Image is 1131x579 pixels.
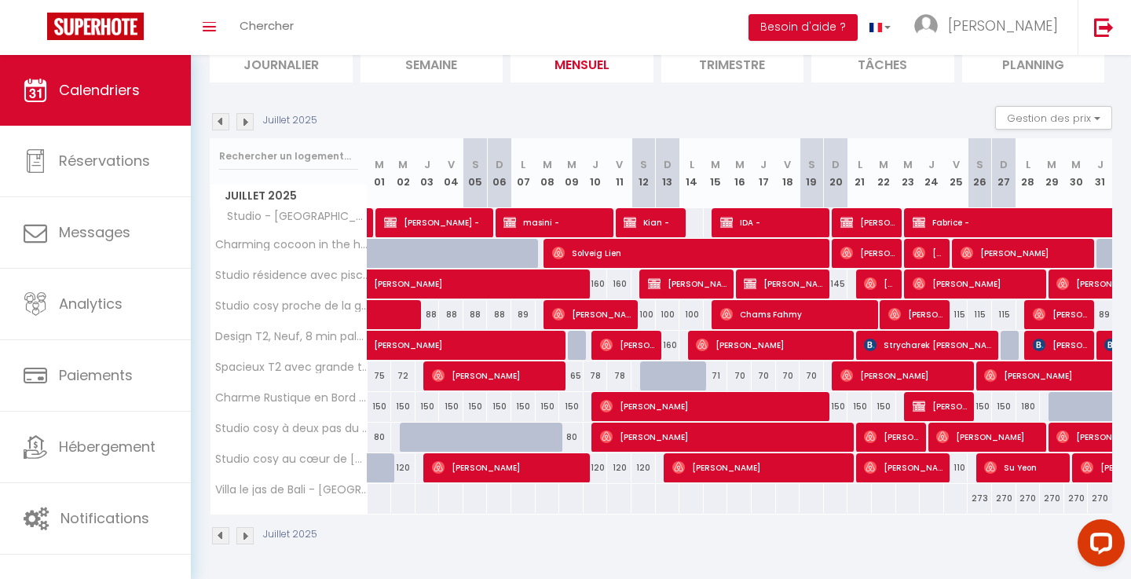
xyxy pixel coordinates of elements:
[432,361,562,390] span: [PERSON_NAME]
[864,422,921,452] span: [PERSON_NAME]
[631,300,656,329] div: 100
[936,422,1041,452] span: [PERSON_NAME]
[47,13,144,40] img: Super Booking
[59,437,156,456] span: Hébergement
[992,392,1016,421] div: 150
[664,157,672,172] abbr: D
[368,331,392,361] a: [PERSON_NAME]
[463,300,488,329] div: 88
[679,138,704,208] th: 14
[567,157,576,172] abbr: M
[368,361,392,390] div: 75
[1016,392,1041,421] div: 180
[1040,138,1064,208] th: 29
[559,361,584,390] div: 65
[1088,484,1112,513] div: 270
[968,392,992,421] div: 150
[631,453,656,482] div: 120
[624,207,680,237] span: Kian -
[415,138,440,208] th: 03
[953,157,960,172] abbr: V
[824,269,848,299] div: 145
[511,392,536,421] div: 150
[776,361,800,390] div: 70
[811,44,954,82] li: Tâches
[543,157,552,172] abbr: M
[944,138,968,208] th: 25
[992,300,1016,329] div: 115
[928,157,935,172] abbr: J
[760,157,767,172] abbr: J
[361,44,503,82] li: Semaine
[584,453,608,482] div: 120
[391,392,415,421] div: 150
[720,299,874,329] span: Chams Fahmy
[1088,300,1112,329] div: 89
[808,157,815,172] abbr: S
[879,157,888,172] abbr: M
[487,300,511,329] div: 88
[968,484,992,513] div: 273
[727,138,752,208] th: 16
[592,157,598,172] abbr: J
[511,300,536,329] div: 89
[896,138,921,208] th: 23
[600,391,827,421] span: [PERSON_NAME]
[962,44,1105,82] li: Planning
[487,392,511,421] div: 150
[559,423,584,452] div: 80
[800,138,824,208] th: 19
[832,157,840,172] abbr: D
[600,422,851,452] span: [PERSON_NAME]
[864,269,896,299] span: [PERSON_NAME]
[503,207,609,237] span: masini -
[858,157,862,172] abbr: L
[976,157,983,172] abbr: S
[448,157,455,172] abbr: V
[872,138,896,208] th: 22
[800,361,824,390] div: 70
[391,453,415,482] div: 120
[1047,157,1056,172] abbr: M
[487,138,511,208] th: 06
[439,392,463,421] div: 150
[744,269,825,299] span: [PERSON_NAME]
[463,392,488,421] div: 150
[992,138,1016,208] th: 27
[776,138,800,208] th: 18
[640,157,647,172] abbr: S
[213,239,370,251] span: Charming cocoon in the heart of [GEOGRAPHIC_DATA]!
[368,138,392,208] th: 01
[213,208,370,225] span: Studio - [GEOGRAPHIC_DATA]
[59,365,133,385] span: Paiements
[847,138,872,208] th: 21
[391,361,415,390] div: 72
[1071,157,1081,172] abbr: M
[374,261,699,291] span: [PERSON_NAME]
[398,157,408,172] abbr: M
[559,392,584,421] div: 150
[1016,138,1041,208] th: 28
[1094,17,1114,37] img: logout
[375,157,384,172] abbr: M
[948,16,1058,35] span: [PERSON_NAME]
[913,238,945,268] span: [PERSON_NAME]
[607,361,631,390] div: 78
[496,157,503,172] abbr: D
[415,392,440,421] div: 150
[961,238,1090,268] span: [PERSON_NAME]
[213,361,370,373] span: Spacieux T2 avec grande terrasse
[219,142,358,170] input: Rechercher un logement...
[968,138,992,208] th: 26
[920,138,944,208] th: 24
[213,484,370,496] span: Villa le jas de Bali - [GEOGRAPHIC_DATA]
[607,453,631,482] div: 120
[368,269,392,299] a: [PERSON_NAME]
[872,392,896,421] div: 150
[968,300,992,329] div: 115
[1026,157,1030,172] abbr: L
[679,300,704,329] div: 100
[752,361,776,390] div: 70
[1040,484,1064,513] div: 270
